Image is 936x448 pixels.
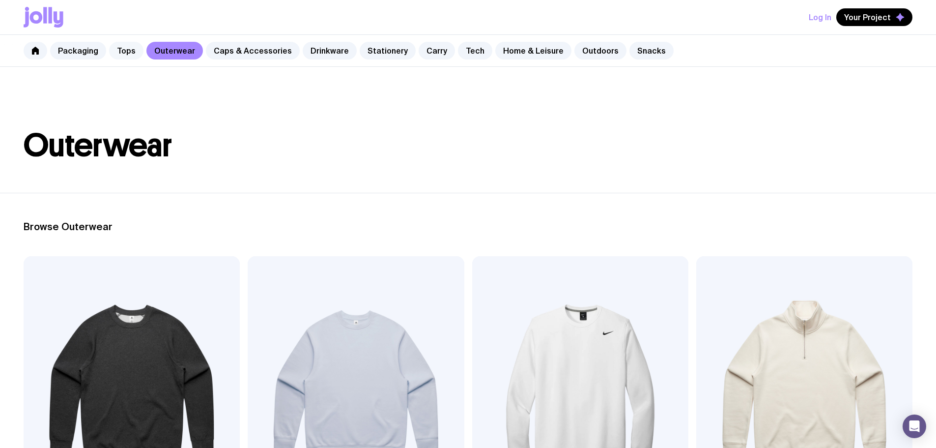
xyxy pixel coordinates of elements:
[458,42,492,60] a: Tech
[836,8,912,26] button: Your Project
[629,42,674,60] a: Snacks
[24,130,912,161] h1: Outerwear
[495,42,571,60] a: Home & Leisure
[574,42,626,60] a: Outdoors
[109,42,143,60] a: Tops
[844,12,891,22] span: Your Project
[360,42,416,60] a: Stationery
[903,415,926,438] div: Open Intercom Messenger
[146,42,203,60] a: Outerwear
[206,42,300,60] a: Caps & Accessories
[809,8,831,26] button: Log In
[303,42,357,60] a: Drinkware
[24,221,912,233] h2: Browse Outerwear
[419,42,455,60] a: Carry
[50,42,106,60] a: Packaging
